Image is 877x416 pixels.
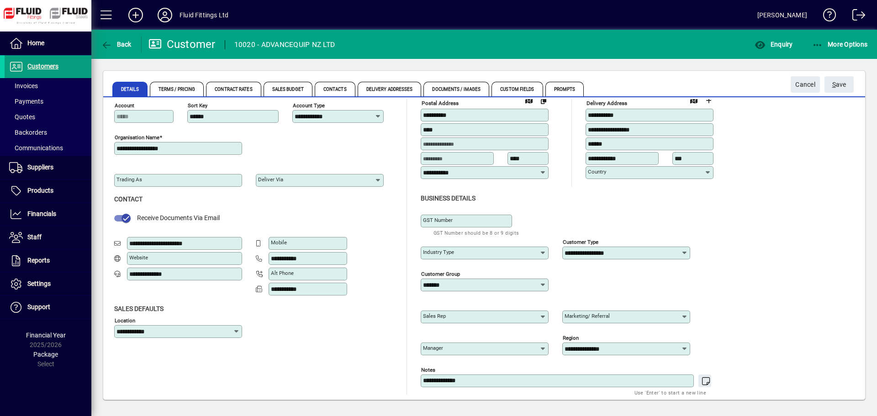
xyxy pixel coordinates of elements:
a: Reports [5,249,91,272]
mat-label: Sales rep [423,313,446,319]
button: Back [99,36,134,53]
span: Prompts [545,82,584,96]
span: S [832,81,836,88]
span: Backorders [9,129,47,136]
a: Financials [5,203,91,226]
mat-label: Industry type [423,249,454,255]
a: Quotes [5,109,91,125]
span: Support [27,303,50,311]
span: Home [27,39,44,47]
mat-label: Location [115,317,135,323]
mat-label: Deliver via [258,176,283,183]
div: [PERSON_NAME] [757,8,807,22]
span: Financial Year [26,332,66,339]
span: Back [101,41,132,48]
mat-hint: Use 'Enter' to start a new line [634,387,706,398]
span: Terms / Pricing [150,82,204,96]
a: Backorders [5,125,91,140]
button: Cancel [791,76,820,93]
div: Fluid Fittings Ltd [180,8,228,22]
span: Products [27,187,53,194]
span: More Options [812,41,868,48]
mat-label: Region [563,334,579,341]
button: Enquiry [752,36,795,53]
mat-label: Account Type [293,102,325,109]
app-page-header-button: Back [91,36,142,53]
span: Financials [27,210,56,217]
button: Copy to Delivery address [536,93,551,108]
span: Details [112,82,148,96]
a: Payments [5,94,91,109]
span: Contract Rates [206,82,261,96]
span: Package [33,351,58,358]
span: Documents / Images [423,82,489,96]
span: Reports [27,257,50,264]
mat-label: Customer group [421,270,460,277]
mat-label: Mobile [271,239,287,246]
span: Invoices [9,82,38,90]
mat-label: Website [129,254,148,261]
span: Receive Documents Via Email [137,214,220,221]
span: Payments [9,98,43,105]
span: Staff [27,233,42,241]
span: Custom Fields [491,82,543,96]
mat-label: Manager [423,345,443,351]
a: Products [5,179,91,202]
button: Add [121,7,150,23]
span: Quotes [9,113,35,121]
div: Customer [148,37,216,52]
button: Profile [150,7,180,23]
span: Cancel [795,77,815,92]
button: Save [824,76,854,93]
mat-label: GST Number [423,217,453,223]
mat-label: Notes [421,366,435,373]
span: Delivery Addresses [358,82,422,96]
mat-label: Alt Phone [271,270,294,276]
div: 10020 - ADVANCEQUIP NZ LTD [234,37,335,52]
span: Sales defaults [114,305,164,312]
mat-label: Trading as [116,176,142,183]
mat-label: Marketing/ Referral [565,313,610,319]
a: Home [5,32,91,55]
a: Support [5,296,91,319]
mat-label: Country [588,169,606,175]
span: ave [832,77,846,92]
span: Enquiry [755,41,792,48]
a: View on map [522,93,536,107]
span: Contacts [315,82,355,96]
mat-label: Organisation name [115,134,159,141]
a: Settings [5,273,91,295]
span: Sales Budget [264,82,312,96]
a: View on map [687,93,701,107]
a: Knowledge Base [816,2,836,32]
button: Choose address [701,93,716,108]
mat-label: Customer type [563,238,598,245]
span: Customers [27,63,58,70]
a: Staff [5,226,91,249]
button: More Options [810,36,870,53]
span: Business details [421,195,475,202]
span: Suppliers [27,163,53,171]
a: Logout [845,2,866,32]
span: Communications [9,144,63,152]
mat-label: Account [115,102,134,109]
span: Settings [27,280,51,287]
a: Communications [5,140,91,156]
a: Invoices [5,78,91,94]
mat-label: Sort key [188,102,207,109]
mat-hint: GST Number should be 8 or 9 digits [433,227,519,238]
a: Suppliers [5,156,91,179]
span: Contact [114,195,143,203]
